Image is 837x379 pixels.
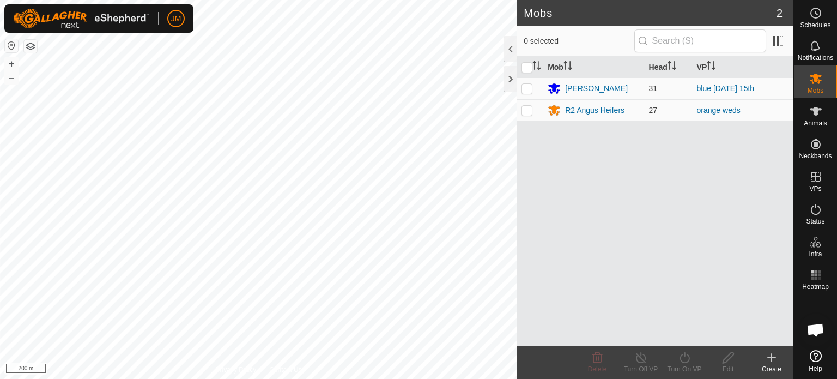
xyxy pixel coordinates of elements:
[269,365,301,375] a: Contact Us
[794,346,837,376] a: Help
[649,106,658,115] span: 27
[524,35,634,47] span: 0 selected
[649,84,658,93] span: 31
[693,57,793,78] th: VP
[565,105,624,116] div: R2 Angus Heifers
[543,57,644,78] th: Mob
[524,7,777,20] h2: Mobs
[697,84,755,93] a: blue [DATE] 15th
[806,218,824,225] span: Status
[799,153,832,159] span: Neckbands
[668,63,676,71] p-sorticon: Activate to sort
[750,364,793,374] div: Create
[532,63,541,71] p-sorticon: Activate to sort
[563,63,572,71] p-sorticon: Activate to sort
[777,5,783,21] span: 2
[706,364,750,374] div: Edit
[13,9,149,28] img: Gallagher Logo
[707,63,715,71] p-sorticon: Activate to sort
[5,39,18,52] button: Reset Map
[804,120,827,127] span: Animals
[24,40,37,53] button: Map Layers
[588,365,607,373] span: Delete
[799,314,832,346] div: Open chat
[171,13,181,25] span: JM
[800,22,830,28] span: Schedules
[634,29,766,52] input: Search (S)
[645,57,693,78] th: Head
[809,251,822,257] span: Infra
[809,365,822,372] span: Help
[808,87,823,94] span: Mobs
[663,364,706,374] div: Turn On VP
[619,364,663,374] div: Turn Off VP
[216,365,257,375] a: Privacy Policy
[798,55,833,61] span: Notifications
[802,284,829,290] span: Heatmap
[5,57,18,70] button: +
[565,83,628,94] div: [PERSON_NAME]
[5,71,18,85] button: –
[697,106,741,115] a: orange weds
[809,185,821,192] span: VPs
